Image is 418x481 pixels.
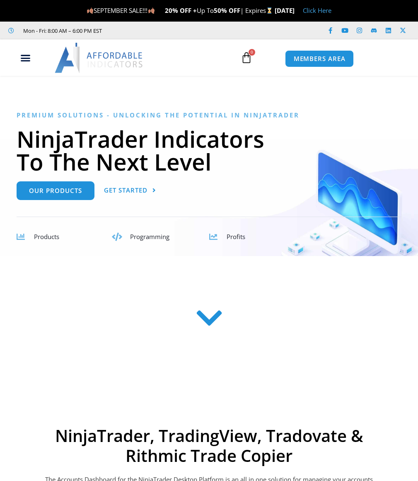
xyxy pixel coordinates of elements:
h2: NinjaTrader, TradingView, Tradovate & Rithmic Trade Copier [41,426,377,466]
a: 0 [228,46,265,70]
h6: Premium Solutions - Unlocking the Potential in NinjaTrader [17,111,401,119]
span: SEPTEMBER SALE!!! Up To | Expires [87,6,274,15]
iframe: Customer reviews powered by Trustpilot [108,27,232,35]
img: ⌛ [266,7,273,14]
strong: 20% OFF + [165,6,197,15]
a: Get Started [104,181,156,200]
span: Get Started [104,187,147,193]
a: Click Here [303,6,331,15]
strong: 50% OFF [214,6,240,15]
span: Products [34,232,59,241]
h1: NinjaTrader Indicators To The Next Level [17,127,401,173]
img: 🍂 [148,7,155,14]
a: MEMBERS AREA [285,50,354,67]
span: Profits [227,232,245,241]
span: Programming [130,232,169,241]
img: 🍂 [87,7,93,14]
strong: [DATE] [275,6,295,15]
img: LogoAI | Affordable Indicators – NinjaTrader [55,43,144,73]
div: Menu Toggle [5,50,46,66]
span: Our Products [29,188,82,194]
span: MEMBERS AREA [294,56,346,62]
span: 0 [249,49,255,56]
a: Our Products [17,181,94,200]
span: Mon - Fri: 8:00 AM – 6:00 PM EST [21,26,102,36]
